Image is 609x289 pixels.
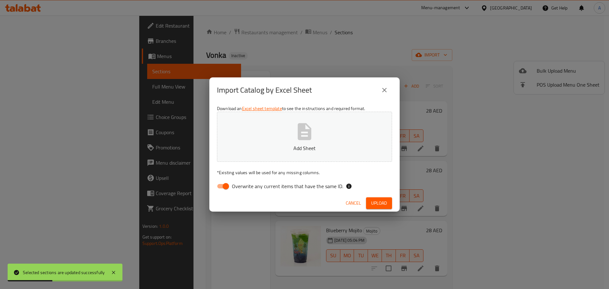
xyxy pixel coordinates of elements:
[346,183,352,189] svg: If the overwrite option isn't selected, then the items that match an existing ID will be ignored ...
[242,104,282,113] a: Excel sheet template
[366,197,392,209] button: Upload
[209,103,400,195] div: Download an to see the instructions and required format.
[217,112,392,162] button: Add Sheet
[217,169,392,176] p: Existing values will be used for any missing columns.
[377,82,392,98] button: close
[371,199,387,207] span: Upload
[232,182,343,190] span: Overwrite any current items that have the same ID.
[346,199,361,207] span: Cancel
[23,269,105,276] div: Selected sections are updated successfully
[343,197,363,209] button: Cancel
[227,144,382,152] p: Add Sheet
[217,85,312,95] h2: Import Catalog by Excel Sheet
